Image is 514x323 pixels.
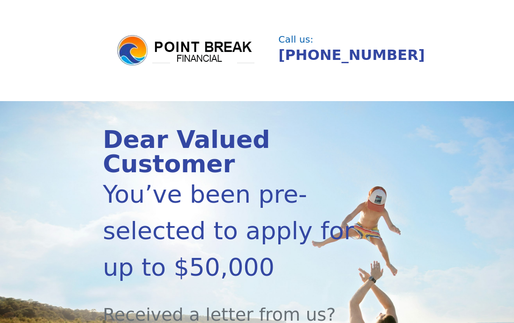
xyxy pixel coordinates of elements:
div: Dear Valued Customer [103,127,365,176]
img: logo.png [116,34,256,67]
a: [PHONE_NUMBER] [278,47,425,63]
div: Call us: [278,35,407,44]
div: You’ve been pre-selected to apply for up to $50,000 [103,176,365,286]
